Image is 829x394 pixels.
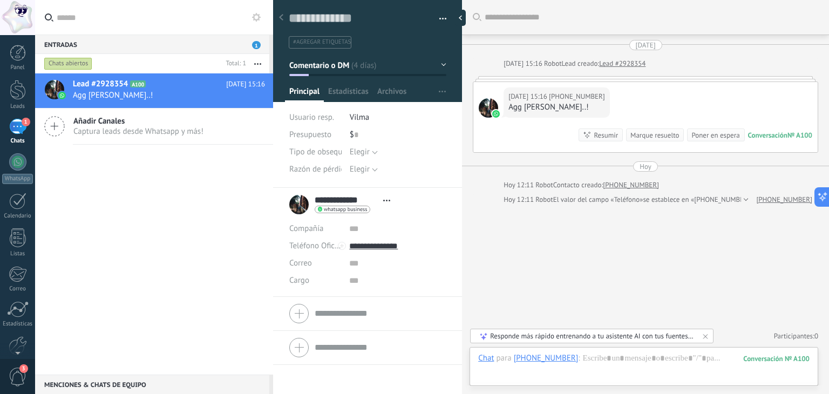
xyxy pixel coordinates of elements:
[553,180,603,191] div: Contacto creado:
[748,131,787,140] div: Conversación
[252,41,261,49] span: 1
[35,35,269,54] div: Entradas
[289,126,342,144] div: Presupuesto
[22,118,30,126] span: 1
[504,58,544,69] div: [DATE] 15:16
[73,126,203,137] span: Captura leads desde Whatsapp y más!
[455,10,466,26] div: Ocultar
[479,98,498,118] span: +584242044877
[599,58,645,69] a: Lead #2928354
[44,57,92,70] div: Chats abiertos
[350,161,378,178] button: Elegir
[2,250,33,257] div: Listas
[73,90,244,100] span: Agg [PERSON_NAME]..!
[289,130,331,140] span: Presupuesto
[289,165,349,173] span: Razón de pérdida
[535,180,553,189] span: Robot
[508,102,605,113] div: Agg [PERSON_NAME]..!
[514,353,579,363] div: +584242044877
[549,91,605,102] span: +584242044877
[289,220,341,237] div: Compañía
[350,126,446,144] div: $
[222,58,246,69] div: Total: 1
[73,116,203,126] span: Añadir Canales
[289,148,349,156] span: Tipo de obsequio
[787,131,812,140] div: № A100
[643,194,753,205] span: se establece en «[PHONE_NUMBER]»
[2,64,33,71] div: Panel
[814,331,818,341] span: 0
[289,276,309,284] span: Cargo
[130,80,146,87] span: A100
[73,79,128,90] span: Lead #2928354
[289,161,342,178] div: Razón de pérdida
[289,144,342,161] div: Tipo de obsequio
[756,194,812,205] a: [PHONE_NUMBER]
[2,138,33,145] div: Chats
[289,255,312,272] button: Correo
[350,144,378,161] button: Elegir
[350,147,370,157] span: Elegir
[544,59,561,68] span: Robot
[594,130,618,140] div: Resumir
[293,38,351,46] span: #agregar etiquetas
[58,92,66,99] img: waba.svg
[603,180,659,191] a: [PHONE_NUMBER]
[630,130,679,140] div: Marque resuelto
[535,195,553,204] span: Robot
[350,164,370,174] span: Elegir
[35,375,269,394] div: Menciones & Chats de equipo
[289,258,312,268] span: Correo
[19,364,28,373] span: 3
[774,331,818,341] a: Participantes:0
[640,161,651,172] div: Hoy
[508,91,549,102] div: [DATE] 15:16
[504,180,535,191] div: Hoy 12:11
[492,110,500,118] img: waba.svg
[350,112,370,123] span: Vilma
[578,353,580,364] span: :
[553,194,643,205] span: El valor del campo «Teléfono»
[289,272,341,289] div: Cargo
[226,79,265,90] span: [DATE] 15:16
[691,130,739,140] div: Poner en espera
[2,213,33,220] div: Calendario
[2,321,33,328] div: Estadísticas
[289,109,342,126] div: Usuario resp.
[289,86,320,102] span: Principal
[490,331,695,341] div: Responde más rápido entrenando a tu asistente AI con tus fuentes de datos
[743,354,810,363] div: 100
[2,103,33,110] div: Leads
[324,207,367,212] span: whatsapp business
[289,237,341,255] button: Teléfono Oficina
[246,54,269,73] button: Más
[497,353,512,364] span: para
[2,286,33,293] div: Correo
[35,73,273,108] a: Lead #2928354 A100 [DATE] 15:16 Agg [PERSON_NAME]..!
[328,86,369,102] span: Estadísticas
[2,174,33,184] div: WhatsApp
[289,241,345,251] span: Teléfono Oficina
[504,194,535,205] div: Hoy 12:11
[562,58,600,69] div: Lead creado:
[377,86,406,102] span: Archivos
[636,40,656,50] div: [DATE]
[289,112,334,123] span: Usuario resp.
